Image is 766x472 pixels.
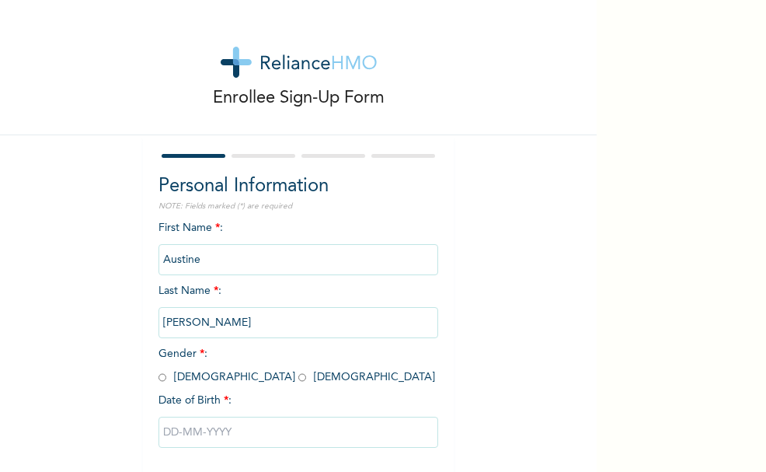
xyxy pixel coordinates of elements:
[158,244,438,275] input: Enter your first name
[158,173,438,201] h2: Personal Information
[158,348,435,383] span: Gender : [DEMOGRAPHIC_DATA] [DEMOGRAPHIC_DATA]
[158,307,438,338] input: Enter your last name
[221,47,377,78] img: logo
[158,222,438,265] span: First Name :
[158,201,438,212] p: NOTE: Fields marked (*) are required
[213,86,385,111] p: Enrollee Sign-Up Form
[158,417,438,448] input: DD-MM-YYYY
[158,285,438,328] span: Last Name :
[158,393,232,409] span: Date of Birth :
